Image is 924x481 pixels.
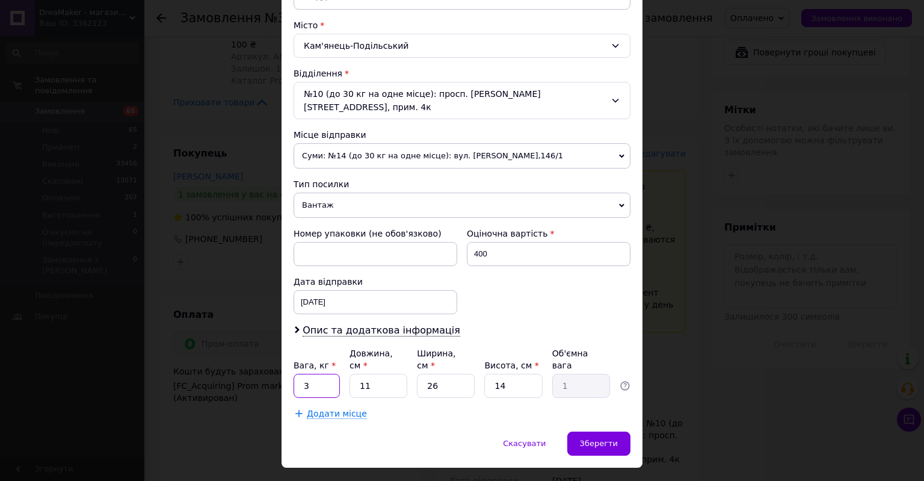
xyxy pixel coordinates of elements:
span: Скасувати [503,439,546,448]
span: Додати місце [307,409,367,419]
div: Об'ємна вага [552,347,610,371]
label: Ширина, см [417,349,455,370]
div: Відділення [294,67,630,79]
label: Довжина, см [350,349,393,370]
label: Вага, кг [294,361,336,370]
div: Дата відправки [294,276,457,288]
span: Опис та додаткова інформація [303,324,460,337]
span: Місце відправки [294,130,366,140]
div: Кам'янець-Подільський [294,34,630,58]
div: №10 (до 30 кг на одне місце): просп. [PERSON_NAME][STREET_ADDRESS], прим. 4к [294,82,630,119]
span: Тип посилки [294,179,349,189]
span: Зберегти [580,439,618,448]
div: Оціночна вартість [467,228,630,240]
div: Номер упаковки (не обов'язково) [294,228,457,240]
div: Місто [294,19,630,31]
span: Вантаж [294,193,630,218]
span: Суми: №14 (до 30 кг на одне місце): вул. [PERSON_NAME],146/1 [294,143,630,169]
label: Висота, см [484,361,538,370]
